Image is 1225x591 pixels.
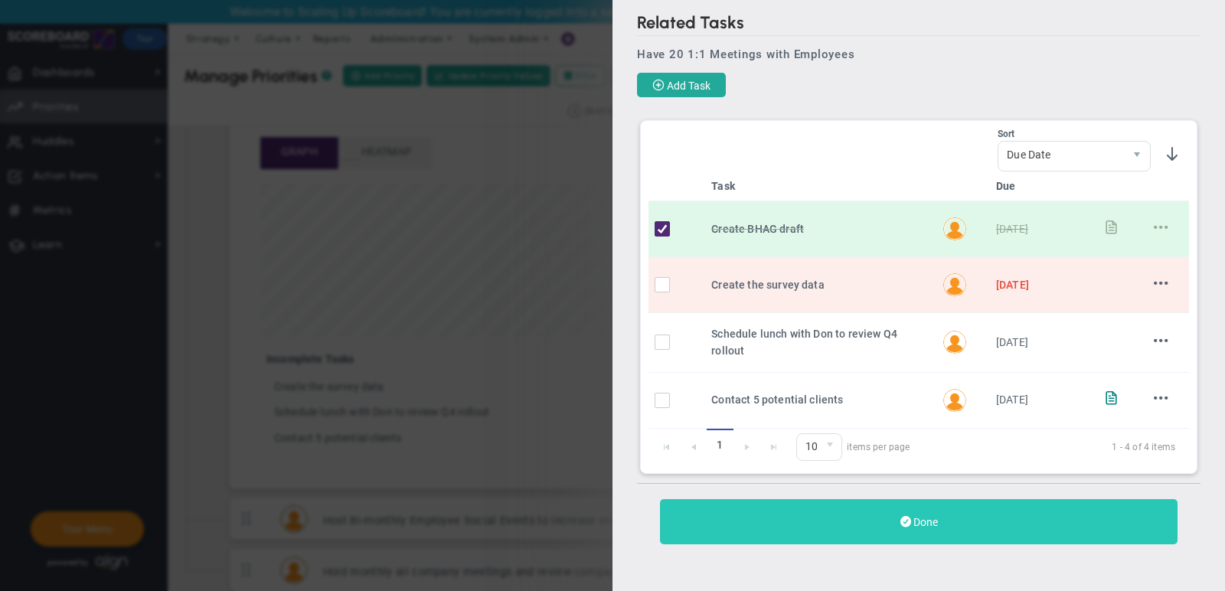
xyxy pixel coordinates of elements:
span: Add Task [667,80,710,92]
span: [DATE] [996,279,1029,291]
span: Have 20 1:1 Meetings with Employees [637,47,854,61]
th: Due [990,171,1075,201]
span: Done [913,516,938,528]
button: Add Task [637,73,726,97]
span: 0 [796,433,842,461]
span: [DATE] [996,393,1028,406]
span: Due Date [998,142,1124,168]
th: Task [705,171,933,201]
img: Hannah Dogru [943,389,966,412]
span: 10 [797,434,819,460]
span: [DATE] [996,223,1028,235]
span: [DATE] [996,336,1028,348]
div: Contact 5 potential clients [711,391,926,408]
div: Create the survey data [711,276,926,293]
h2: Related Tasks [637,12,1200,36]
span: 1 - 4 of 4 items [929,438,1175,456]
span: 1 [707,429,733,462]
div: Sort [998,129,1151,139]
img: Hannah Dogru [943,331,966,354]
span: select [819,434,841,460]
img: Hannah Dogru [943,217,966,240]
span: select [1124,142,1150,171]
div: Create BHAG draft [711,220,926,237]
img: Hannah Dogru [943,273,966,296]
span: items per page [796,433,910,461]
button: Done [660,499,1178,544]
div: Schedule lunch with Don to review Q4 rollout [711,325,926,360]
